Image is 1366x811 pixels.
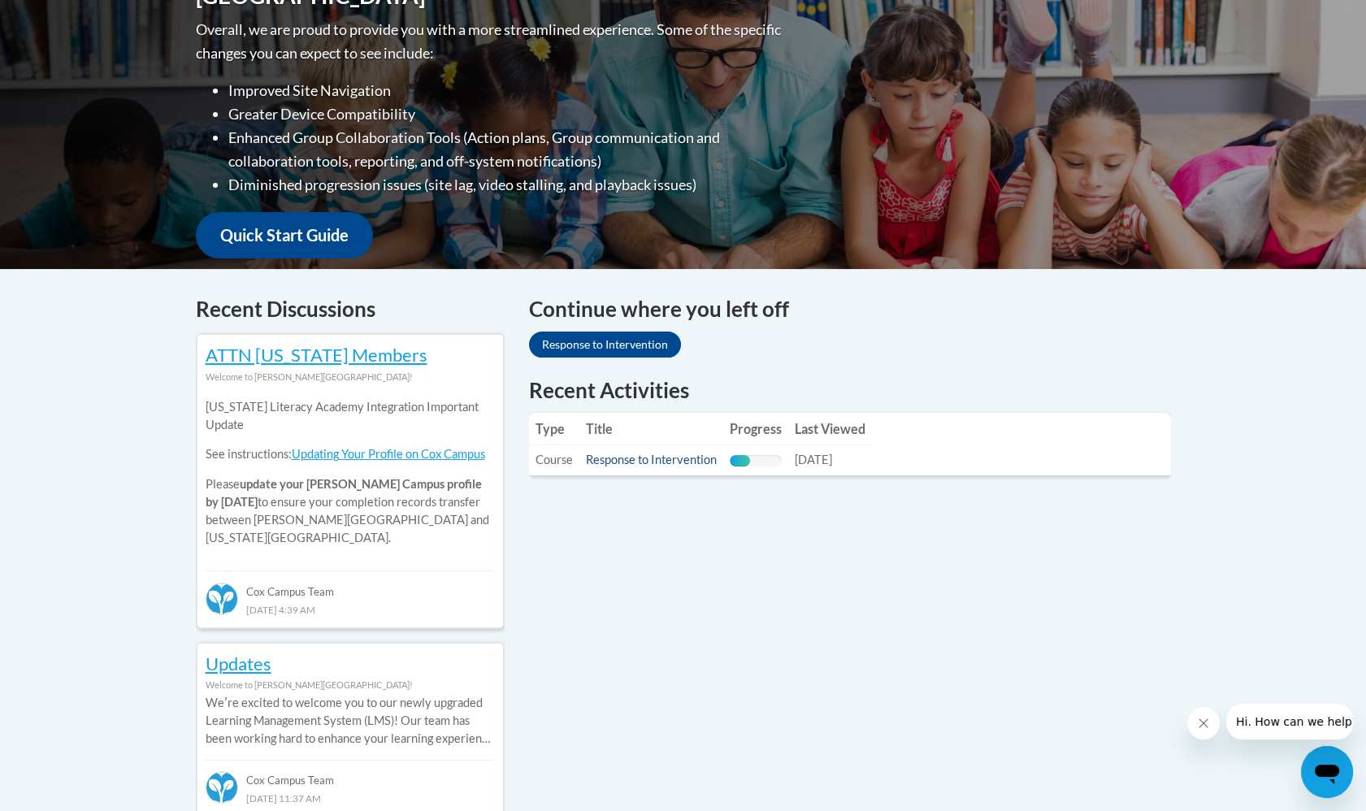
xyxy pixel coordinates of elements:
[529,375,1171,405] h1: Recent Activities
[206,386,495,559] div: Please to ensure your completion records transfer between [PERSON_NAME][GEOGRAPHIC_DATA] and [US_...
[206,398,495,434] p: [US_STATE] Literacy Academy Integration Important Update
[206,694,495,748] p: Weʹre excited to welcome you to our newly upgraded Learning Management System (LMS)! Our team has...
[536,453,573,466] span: Course
[10,11,132,24] span: Hi. How can we help?
[795,453,832,466] span: [DATE]
[292,447,485,461] a: Updating Your Profile on Cox Campus
[196,212,373,258] a: Quick Start Guide
[206,653,271,674] a: Updates
[579,413,723,445] th: Title
[723,413,788,445] th: Progress
[228,173,785,197] li: Diminished progression issues (site lag, video stalling, and playback issues)
[206,344,427,366] a: ATTN [US_STATE] Members
[1226,704,1353,739] iframe: Message from company
[196,18,785,65] p: Overall, we are proud to provide you with a more streamlined experience. Some of the specific cha...
[206,601,495,618] div: [DATE] 4:39 AM
[206,676,495,694] div: Welcome to [PERSON_NAME][GEOGRAPHIC_DATA]!
[730,455,751,466] div: Progress, %
[206,789,495,807] div: [DATE] 11:37 AM
[206,477,482,509] b: update your [PERSON_NAME] Campus profile by [DATE]
[206,771,238,804] img: Cox Campus Team
[206,760,495,789] div: Cox Campus Team
[529,293,1171,325] h4: Continue where you left off
[788,413,872,445] th: Last Viewed
[529,413,579,445] th: Type
[586,453,717,466] a: Response to Intervention
[206,368,495,386] div: Welcome to [PERSON_NAME][GEOGRAPHIC_DATA]!
[228,102,785,126] li: Greater Device Compatibility
[1301,746,1353,798] iframe: Button to launch messaging window
[228,126,785,173] li: Enhanced Group Collaboration Tools (Action plans, Group communication and collaboration tools, re...
[228,79,785,102] li: Improved Site Navigation
[206,570,495,600] div: Cox Campus Team
[1187,707,1220,739] iframe: Close message
[206,445,495,463] p: See instructions:
[206,583,238,615] img: Cox Campus Team
[529,332,681,358] a: Response to Intervention
[196,293,505,325] h4: Recent Discussions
